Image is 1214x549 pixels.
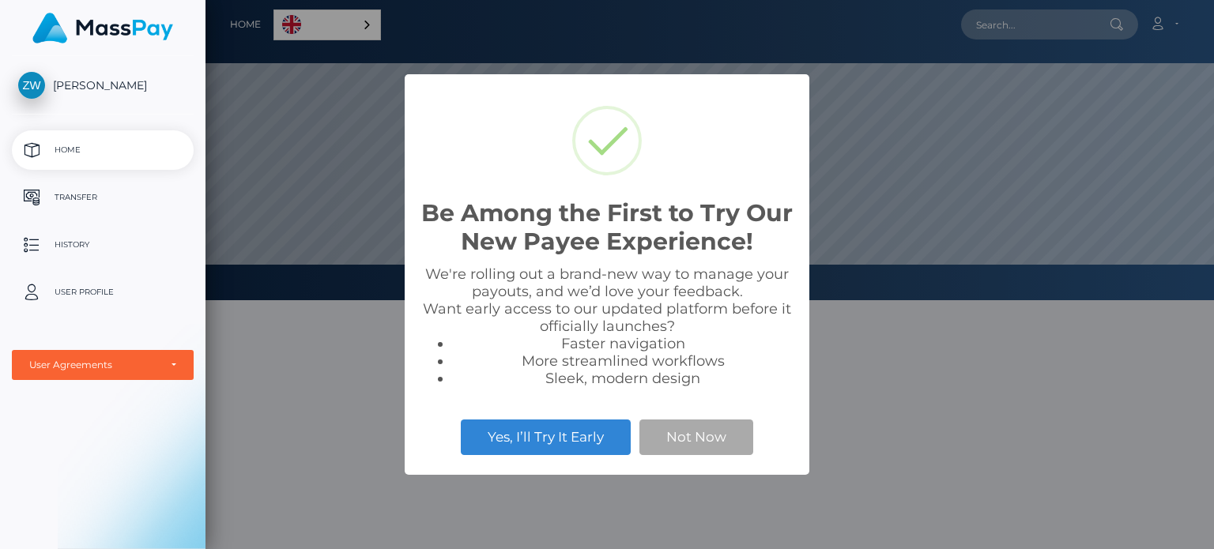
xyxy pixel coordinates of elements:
div: User Agreements [29,359,159,371]
li: Sleek, modern design [452,370,794,387]
button: Yes, I’ll Try It Early [461,419,631,454]
p: Home [18,138,187,162]
h2: Be Among the First to Try Our New Payee Experience! [420,199,794,256]
li: More streamlined workflows [452,352,794,370]
p: History [18,233,187,257]
span: [PERSON_NAME] [12,78,194,92]
p: User Profile [18,280,187,304]
div: We're rolling out a brand-new way to manage your payouts, and we’d love your feedback. Want early... [420,265,794,387]
img: MassPay [32,13,173,43]
p: Transfer [18,186,187,209]
button: User Agreements [12,350,194,380]
li: Faster navigation [452,335,794,352]
button: Not Now [639,419,753,454]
